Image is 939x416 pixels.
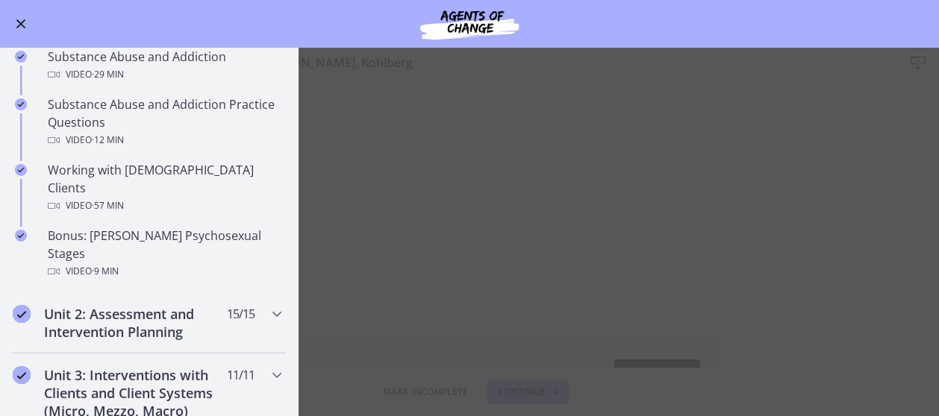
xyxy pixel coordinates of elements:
div: Bonus: [PERSON_NAME] Psychosexual Stages [48,227,281,280]
div: Substance Abuse and Addiction [48,48,281,83]
span: · 57 min [92,197,124,215]
span: 15 / 15 [227,305,255,323]
button: Enable menu [12,15,30,33]
div: Substance Abuse and Addiction Practice Questions [48,95,281,149]
i: Completed [15,164,27,176]
i: Completed [13,305,31,323]
i: Completed [15,51,27,63]
div: Video [48,262,281,280]
span: 11 / 11 [227,366,255,384]
div: Video [48,66,281,83]
img: Agents of Change Social Work Test Prep [380,6,559,42]
div: Working with [DEMOGRAPHIC_DATA] Clients [48,161,281,215]
i: Completed [15,230,27,242]
span: · 29 min [92,66,124,83]
i: Completed [15,98,27,110]
div: Video [48,197,281,215]
h2: Unit 2: Assessment and Intervention Planning [44,305,226,341]
span: · 12 min [92,131,124,149]
span: · 9 min [92,262,119,280]
div: Video [48,131,281,149]
i: Completed [13,366,31,384]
